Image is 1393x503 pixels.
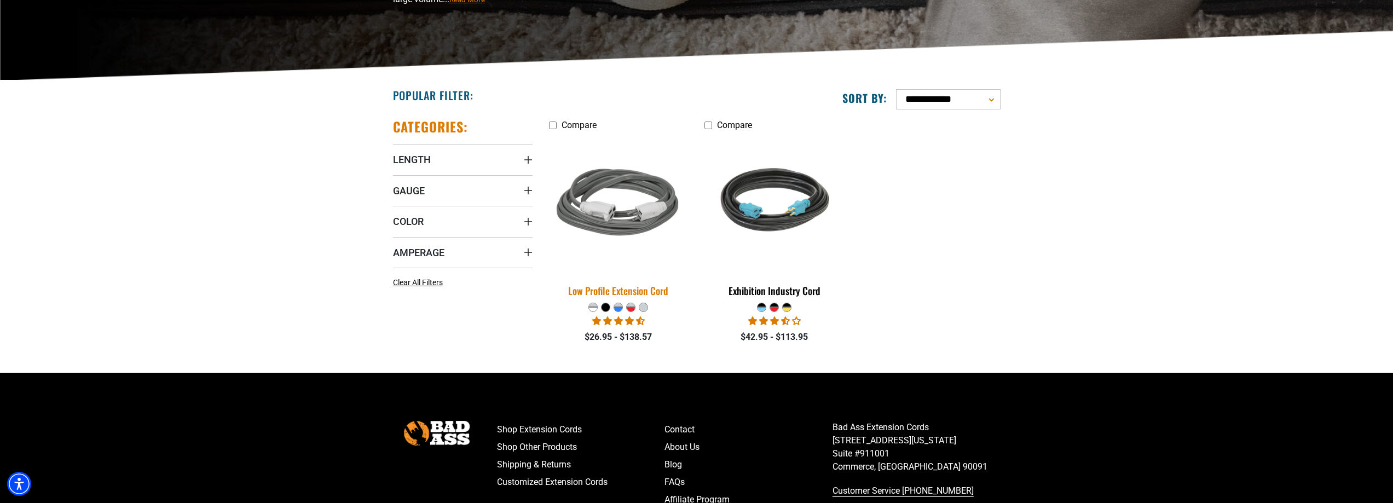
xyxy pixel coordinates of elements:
[393,88,473,102] h2: Popular Filter:
[497,456,665,473] a: Shipping & Returns
[393,144,533,175] summary: Length
[393,175,533,206] summary: Gauge
[7,472,31,496] div: Accessibility Menu
[704,286,844,296] div: Exhibition Industry Cord
[393,153,431,166] span: Length
[748,316,801,326] span: 3.67 stars
[497,473,665,491] a: Customized Extension Cords
[664,473,833,491] a: FAQs
[549,331,689,344] div: $26.95 - $138.57
[664,438,833,456] a: About Us
[393,184,425,197] span: Gauge
[704,136,844,302] a: black teal Exhibition Industry Cord
[664,421,833,438] a: Contact
[393,206,533,236] summary: Color
[542,134,695,274] img: grey & white
[497,421,665,438] a: Shop Extension Cords
[664,456,833,473] a: Blog
[592,316,645,326] span: 4.50 stars
[549,286,689,296] div: Low Profile Extension Cord
[562,120,597,130] span: Compare
[393,215,424,228] span: Color
[393,118,469,135] h2: Categories:
[833,482,1001,500] a: call 833-674-1699
[393,278,443,287] span: Clear All Filters
[497,438,665,456] a: Shop Other Products
[704,331,844,344] div: $42.95 - $113.95
[842,91,887,105] label: Sort by:
[393,237,533,268] summary: Amperage
[706,141,843,267] img: black teal
[717,120,752,130] span: Compare
[404,421,470,446] img: Bad Ass Extension Cords
[833,421,1001,473] p: Bad Ass Extension Cords [STREET_ADDRESS][US_STATE] Suite #911001 Commerce, [GEOGRAPHIC_DATA] 90091
[393,277,447,288] a: Clear All Filters
[393,246,444,259] span: Amperage
[549,136,689,302] a: grey & white Low Profile Extension Cord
